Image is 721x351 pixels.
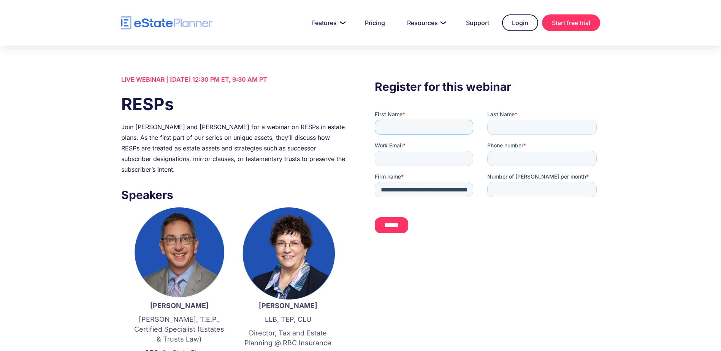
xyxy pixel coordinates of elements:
a: Login [502,14,538,31]
div: Join [PERSON_NAME] and [PERSON_NAME] for a webinar on RESPs in estate plans. As the first part of... [121,122,346,175]
a: Pricing [356,15,394,30]
div: LIVE WEBINAR | [DATE] 12:30 PM ET, 9:30 AM PT [121,74,346,85]
p: LLB, TEP, CLU [241,315,335,324]
h1: RESPs [121,92,346,116]
h3: Speakers [121,186,346,204]
iframe: Form 0 [375,111,600,247]
a: home [121,16,212,30]
p: Director, Tax and Estate Planning @ RBC Insurance [241,328,335,348]
a: Features [303,15,352,30]
a: Start free trial [542,14,600,31]
h3: Register for this webinar [375,78,600,95]
strong: [PERSON_NAME] [150,302,209,310]
p: [PERSON_NAME], T.E.P., Certified Specialist (Estates & Trusts Law) [133,315,226,344]
a: Support [457,15,498,30]
strong: [PERSON_NAME] [259,302,317,310]
a: Resources [398,15,453,30]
